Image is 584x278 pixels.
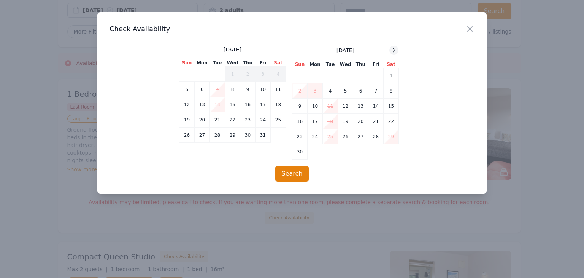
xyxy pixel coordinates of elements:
[255,128,271,143] td: 31
[240,128,255,143] td: 30
[225,112,240,128] td: 22
[195,97,210,112] td: 13
[255,82,271,97] td: 10
[308,114,323,129] td: 17
[338,114,353,129] td: 19
[384,99,399,114] td: 15
[384,114,399,129] td: 22
[308,61,323,68] th: Mon
[308,83,323,99] td: 3
[179,59,195,67] th: Sun
[240,67,255,82] td: 2
[292,129,308,144] td: 23
[292,61,308,68] th: Sun
[368,114,384,129] td: 21
[275,166,309,182] button: Search
[338,99,353,114] td: 12
[308,99,323,114] td: 10
[292,99,308,114] td: 9
[368,61,384,68] th: Fri
[240,59,255,67] th: Thu
[353,83,368,99] td: 6
[368,99,384,114] td: 14
[368,129,384,144] td: 28
[323,83,338,99] td: 4
[195,82,210,97] td: 6
[271,67,286,82] td: 4
[323,114,338,129] td: 18
[384,129,399,144] td: 29
[368,83,384,99] td: 7
[179,82,195,97] td: 5
[353,99,368,114] td: 13
[225,97,240,112] td: 15
[353,129,368,144] td: 27
[225,128,240,143] td: 29
[338,129,353,144] td: 26
[210,59,225,67] th: Tue
[210,82,225,97] td: 7
[353,61,368,68] th: Thu
[210,112,225,128] td: 21
[338,61,353,68] th: Wed
[195,59,210,67] th: Mon
[255,67,271,82] td: 3
[179,97,195,112] td: 12
[225,59,240,67] th: Wed
[255,97,271,112] td: 17
[195,112,210,128] td: 20
[271,97,286,112] td: 18
[323,61,338,68] th: Tue
[255,59,271,67] th: Fri
[109,24,474,34] h3: Check Availability
[271,59,286,67] th: Sat
[210,128,225,143] td: 28
[336,46,354,54] span: [DATE]
[308,129,323,144] td: 24
[292,114,308,129] td: 16
[323,99,338,114] td: 11
[240,97,255,112] td: 16
[240,112,255,128] td: 23
[195,128,210,143] td: 27
[225,82,240,97] td: 8
[224,46,241,53] span: [DATE]
[338,83,353,99] td: 5
[292,83,308,99] td: 2
[323,129,338,144] td: 25
[353,114,368,129] td: 20
[240,82,255,97] td: 9
[384,83,399,99] td: 8
[225,67,240,82] td: 1
[271,82,286,97] td: 11
[271,112,286,128] td: 25
[384,61,399,68] th: Sat
[384,68,399,83] td: 1
[210,97,225,112] td: 14
[292,144,308,160] td: 30
[179,128,195,143] td: 26
[255,112,271,128] td: 24
[179,112,195,128] td: 19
